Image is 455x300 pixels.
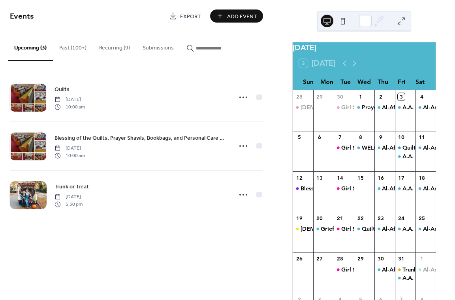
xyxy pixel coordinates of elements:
div: 19 [295,215,303,222]
span: 10:00 am [55,103,85,110]
div: 20 [316,215,323,222]
div: 21 [337,215,344,222]
span: Events [10,9,34,24]
div: Prayer Team - Monthly [362,103,421,111]
div: Girl Scouts Weekly Meeting [341,225,415,233]
a: Export [163,9,207,23]
div: 28 [337,255,344,262]
div: 31 [398,255,405,262]
div: Al-Afam Weekly Meeting [382,103,448,111]
span: Blessing of the Quilts, Prayer Shawls, Bookbags, and Personal Care Kits [55,134,227,142]
div: Prayer Team - Monthly [354,103,374,111]
div: 22 [357,215,364,222]
span: Add Event [227,12,257,21]
div: Al-Afam Weekly Meeting [374,103,395,111]
span: 5:30 pm [55,201,83,208]
button: Recurring (9) [93,32,136,60]
div: Al-Anon Weekly Meeting [415,144,436,152]
div: 17 [398,174,405,181]
div: Girl Scouts Weekly Meeting [341,184,415,192]
div: 1 [418,255,425,262]
div: Al-Anon Weekly Meeting [415,103,436,111]
button: Upcoming (3) [8,32,53,61]
div: Al-Afam Weekly Meeting [374,184,395,192]
div: Girl Scouts Weekly Meeting [341,103,415,111]
div: 8 [357,134,364,141]
div: Trunk or Treat [402,266,440,273]
div: Grief Support Group [321,225,376,233]
div: Trunk or Treat [395,266,416,273]
a: Quilts [55,85,70,94]
div: 16 [377,174,384,181]
button: Submissions [136,32,180,60]
div: 24 [398,215,405,222]
div: Quilts [402,144,418,152]
div: Grief Support Group [313,225,334,233]
div: 29 [316,93,323,100]
div: 28 [295,93,303,100]
div: Girl Scouts Weekly Meeting [341,266,415,273]
div: A.A. Weekly Meeting [395,274,416,282]
span: 10:00 am [55,152,85,159]
div: 6 [316,134,323,141]
div: [DEMOGRAPHIC_DATA] Meeting [301,103,388,111]
div: 1 [357,93,364,100]
div: Girl Scouts Weekly Meeting [334,103,354,111]
div: A.A. Weekly Meeting [395,225,416,233]
div: 26 [295,255,303,262]
span: Export [180,12,201,21]
div: 30 [377,255,384,262]
div: 10 [398,134,405,141]
div: 13 [316,174,323,181]
div: Quilting Monthly Meeting [362,225,431,233]
div: 29 [357,255,364,262]
span: Trunk or Treat [55,183,89,191]
div: [DATE] [293,42,436,54]
div: Girl Scouts Weekly Meeting [334,184,354,192]
div: Al-Afam Weekly Meeting [374,266,395,273]
div: Al-Anon Weekly Meeting [415,225,436,233]
div: Al-Afam Weekly Meeting [382,144,448,152]
div: 3 [398,93,405,100]
div: 30 [337,93,344,100]
div: Wed [355,73,374,90]
div: Al-Afam Weekly Meeting [374,225,395,233]
div: 23 [377,215,384,222]
div: Congregational Meeting [293,103,313,111]
button: Past (100+) [53,32,93,60]
div: Al-Anon Weekly Meeting [415,266,436,273]
div: WELCA (Women of ELCA) Monthly Meeting [354,144,374,152]
button: Add Event [210,9,263,23]
span: [DATE] [55,145,85,152]
div: 14 [337,174,344,181]
div: Sun [299,73,318,90]
div: Sat [411,73,429,90]
div: [DEMOGRAPHIC_DATA] Council Monthly Meeting [301,225,432,233]
span: [DATE] [55,96,85,103]
div: 15 [357,174,364,181]
div: 9 [377,134,384,141]
div: Tue [336,73,355,90]
div: Girl Scouts Weekly Meeting [334,266,354,273]
span: [DATE] [55,194,83,201]
div: Fri [392,73,411,90]
div: Al-Afam Weekly Meeting [374,144,395,152]
div: 11 [418,134,425,141]
div: Girl Scouts Weekly Meeting [334,144,354,152]
div: Girl Scouts Weekly Meeting [341,144,415,152]
div: Girl Scouts Weekly Meeting [334,225,354,233]
div: 5 [295,134,303,141]
div: 2 [377,93,384,100]
div: A.A. Weekly Meeting [395,184,416,192]
div: 7 [337,134,344,141]
div: 4 [418,93,425,100]
div: Mon [318,73,336,90]
div: Blessing of the Quilts, Prayer Shawls, Bookbags, and Personal Care Kits [293,184,313,192]
div: A.A. Weekly Meeting [395,152,416,160]
div: Al-Afam Weekly Meeting [382,266,448,273]
div: 18 [418,174,425,181]
div: 12 [295,174,303,181]
a: Trunk or Treat [55,182,89,191]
